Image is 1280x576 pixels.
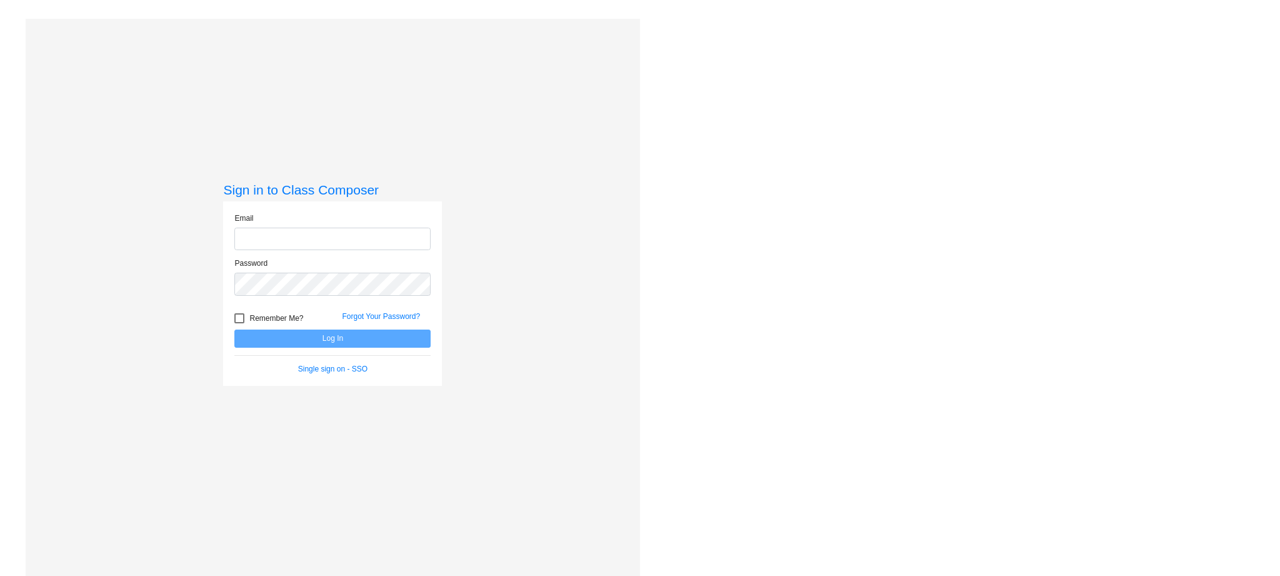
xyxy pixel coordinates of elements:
label: Email [234,213,253,224]
a: Forgot Your Password? [342,312,420,321]
span: Remember Me? [249,311,303,326]
a: Single sign on - SSO [298,365,367,373]
label: Password [234,258,267,269]
button: Log In [234,330,431,348]
h3: Sign in to Class Composer [223,182,442,198]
